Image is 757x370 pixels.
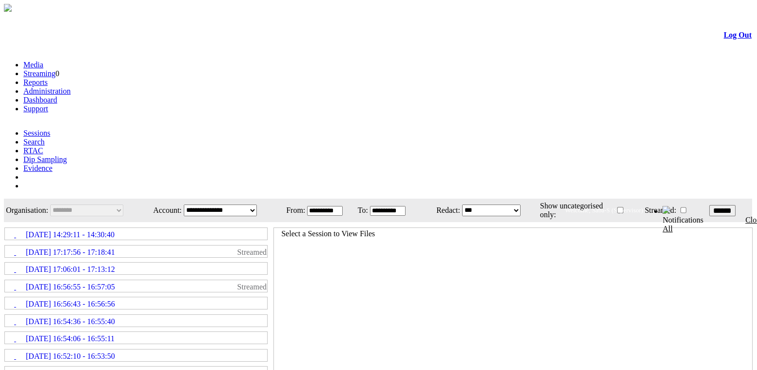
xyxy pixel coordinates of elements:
[26,300,115,308] span: [DATE] 16:56:43 - 16:56:56
[23,146,43,155] a: RTAC
[417,200,461,221] td: Redact:
[23,164,53,172] a: Evidence
[237,248,267,257] span: Streamed
[26,352,115,361] span: [DATE] 16:52:10 - 16:53:50
[4,4,12,12] img: arrow-3.png
[565,206,643,214] span: Welcome, Saba-S (Supervisor)
[5,228,267,239] a: [DATE] 14:29:11 - 14:30:40
[26,334,115,343] span: [DATE] 16:54:06 - 16:55:11
[145,200,182,221] td: Account:
[5,332,267,343] a: [DATE] 16:54:06 - 16:55:11
[23,78,48,86] a: Reports
[5,263,267,274] a: [DATE] 17:06:01 - 17:13:12
[26,283,115,291] span: [DATE] 16:56:55 - 16:57:05
[56,69,59,78] span: 0
[26,317,115,326] span: [DATE] 16:54:36 - 16:55:40
[5,246,267,257] a: [DATE] 17:17:56 - 17:18:41
[23,138,45,146] a: Search
[5,315,267,326] a: [DATE] 16:54:36 - 16:55:40
[280,200,306,221] td: From:
[23,69,56,78] a: Streaming
[5,200,49,221] td: Organisation:
[5,350,267,361] a: [DATE] 16:52:10 - 16:53:50
[23,87,71,95] a: Administration
[23,96,57,104] a: Dashboard
[662,206,670,214] img: bell24.png
[26,265,115,274] span: [DATE] 17:06:01 - 17:13:12
[662,216,733,233] div: Notifications
[23,155,67,164] a: Dip Sampling
[26,230,115,239] span: [DATE] 14:29:11 - 14:30:40
[23,104,48,113] a: Support
[237,283,267,291] span: Streamed
[724,31,752,39] a: Log Out
[281,229,375,239] td: Select a Session to View Files
[5,281,267,291] a: [DATE] 16:56:55 - 16:57:05
[354,200,368,221] td: To:
[23,129,50,137] a: Sessions
[26,248,115,257] span: [DATE] 17:17:56 - 17:18:41
[5,298,267,308] a: [DATE] 16:56:43 - 16:56:56
[23,61,43,69] a: Media
[540,202,603,219] span: Show uncategorised only:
